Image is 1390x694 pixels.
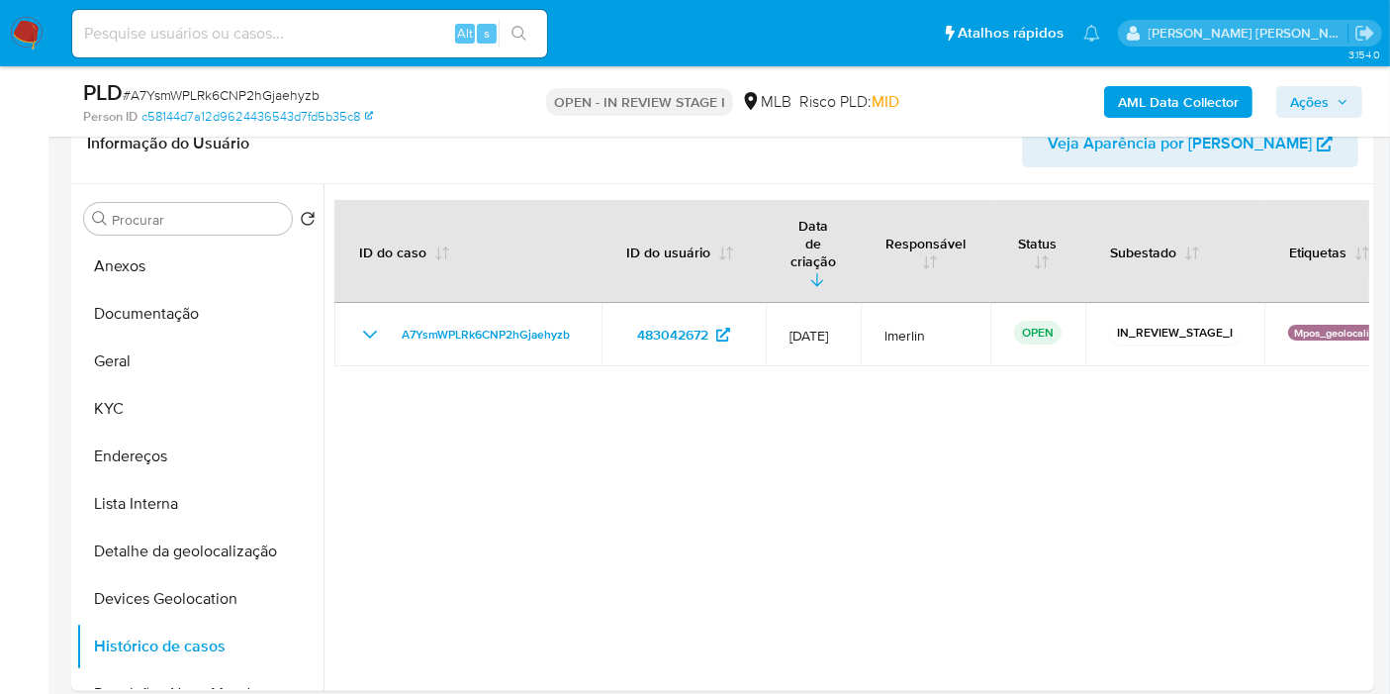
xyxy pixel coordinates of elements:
p: OPEN - IN REVIEW STAGE I [546,88,733,116]
span: Atalhos rápidos [958,23,1064,44]
span: MID [872,90,899,113]
button: Histórico de casos [76,623,324,670]
button: Lista Interna [76,480,324,528]
button: Anexos [76,243,324,290]
span: Ações [1290,86,1329,118]
button: Devices Geolocation [76,575,324,623]
b: AML Data Collector [1118,86,1239,118]
span: # A7YsmWPLRk6CNP2hGjaehyzb [123,85,320,105]
input: Pesquise usuários ou casos... [72,21,547,47]
button: Documentação [76,290,324,338]
input: Procurar [112,211,284,229]
button: search-icon [499,20,539,48]
a: Notificações [1083,25,1100,42]
span: s [484,24,490,43]
button: AML Data Collector [1104,86,1252,118]
button: Detalhe da geolocalização [76,528,324,575]
span: 3.154.0 [1348,47,1380,62]
button: Ações [1276,86,1362,118]
h1: Informação do Usuário [87,134,249,153]
a: c58144d7a12d9624436543d7fd5b35c8 [141,108,373,126]
a: Sair [1354,23,1375,44]
div: MLB [741,91,791,113]
p: leticia.merlin@mercadolivre.com [1149,24,1348,43]
button: Endereços [76,433,324,480]
button: Veja Aparência por [PERSON_NAME] [1022,120,1358,167]
b: PLD [83,76,123,108]
span: Alt [457,24,473,43]
span: Risco PLD: [799,91,899,113]
button: KYC [76,385,324,433]
b: Person ID [83,108,138,126]
button: Retornar ao pedido padrão [300,211,316,233]
button: Geral [76,338,324,385]
button: Procurar [92,211,108,227]
span: Veja Aparência por [PERSON_NAME] [1048,120,1312,167]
